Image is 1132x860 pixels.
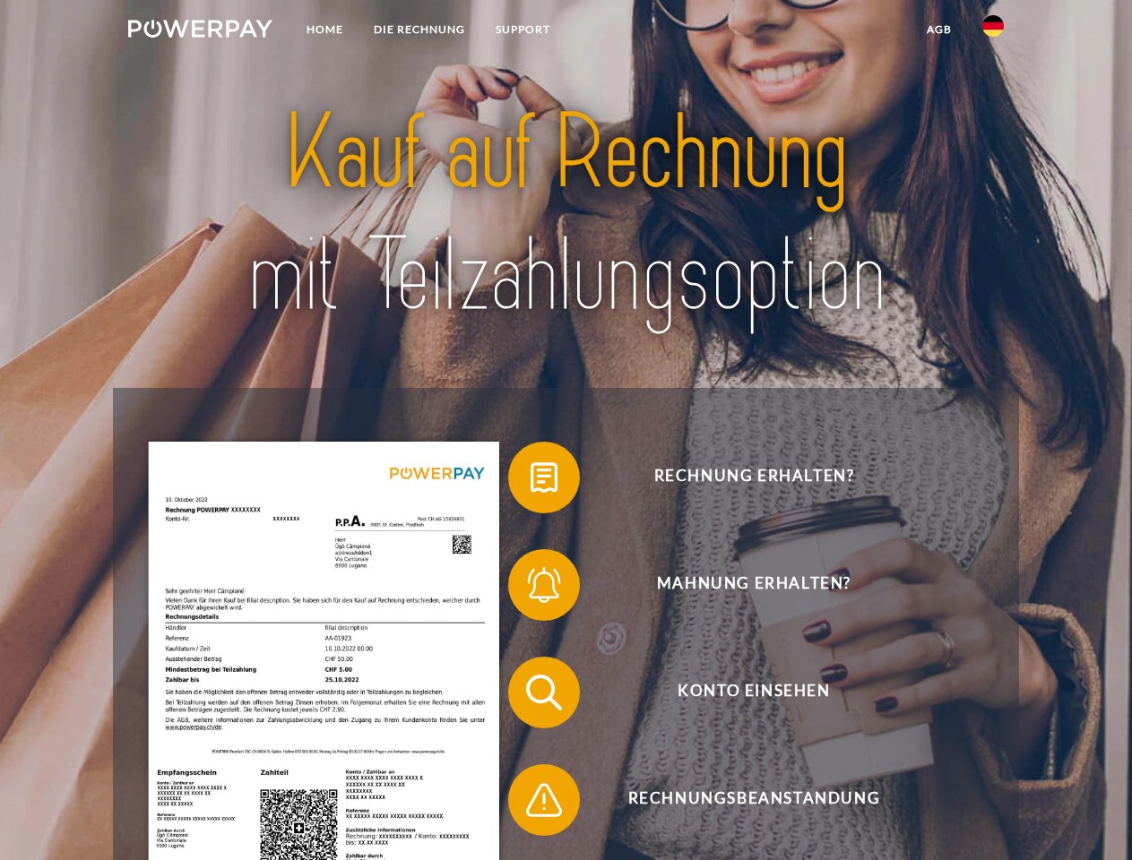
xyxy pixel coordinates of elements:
button: Rechnungsbeanstandung [508,764,974,836]
a: Home [291,13,359,46]
span: Rechnungsbeanstandung [534,764,973,836]
img: title-powerpay_de.svg [171,86,961,343]
span: Mahnung erhalten? [534,549,973,621]
img: qb_bill.svg [522,455,566,500]
button: Konto einsehen [508,657,974,728]
span: Konto einsehen [534,657,973,728]
img: de [982,15,1004,37]
img: qb_warning.svg [522,778,566,822]
img: qb_search.svg [522,670,566,715]
span: Rechnung erhalten? [534,442,973,513]
button: Mahnung erhalten? [508,549,974,621]
img: qb_bell.svg [522,563,566,607]
a: agb [912,13,967,46]
button: Rechnung erhalten? [508,442,974,513]
a: DIE RECHNUNG [359,13,480,46]
img: logo-powerpay-white.svg [128,20,272,38]
a: SUPPORT [480,13,566,46]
